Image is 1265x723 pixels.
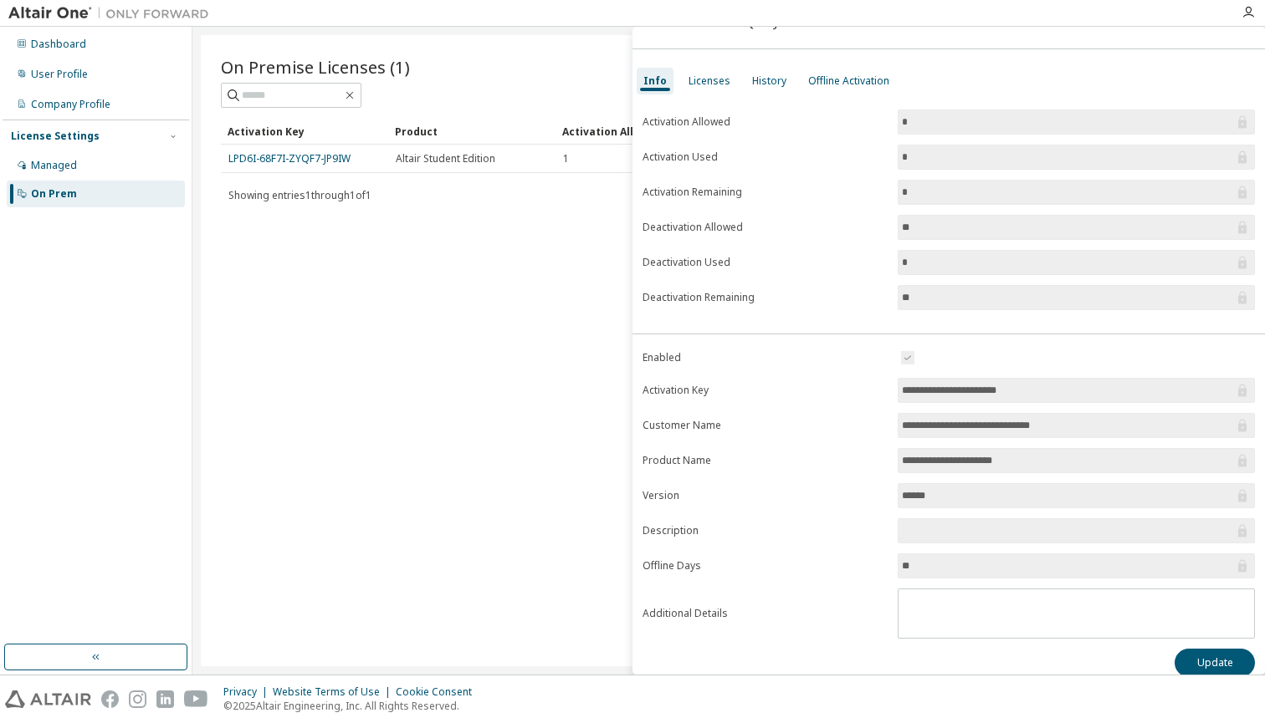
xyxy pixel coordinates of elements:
img: instagram.svg [129,690,146,708]
div: Product [395,118,549,145]
p: © 2025 Altair Engineering, Inc. All Rights Reserved. [223,699,482,713]
span: 1 [563,152,569,165]
div: On Prem [31,187,77,201]
div: Cookie Consent [396,685,482,699]
label: Activation Allowed [643,115,888,129]
label: Description [643,524,888,537]
label: Offline Days [643,559,888,573]
span: On Premise Licenses (1) [221,55,410,79]
img: youtube.svg [184,690,208,708]
label: Product Name [643,454,888,467]
div: Activation Key [228,118,382,145]
div: Offline Activation [808,74,889,88]
img: altair_logo.svg [5,690,91,708]
img: facebook.svg [101,690,119,708]
img: Altair One [8,5,218,22]
label: Deactivation Used [643,256,888,269]
label: Enabled [643,351,888,364]
a: LPD6I-68F7I-ZYQF7-JP9IW [228,151,351,165]
img: linkedin.svg [156,690,174,708]
div: Activation Allowed [562,118,716,145]
div: User Profile [31,68,88,81]
button: Update [1175,649,1255,677]
label: Activation Key [643,384,888,397]
div: Privacy [223,685,273,699]
label: Additional Details [643,607,888,620]
div: LPD6I-68F7I-ZYQF7-JP9IW [646,15,812,28]
div: Company Profile [31,98,110,111]
div: Website Terms of Use [273,685,396,699]
span: Altair Student Edition [396,152,495,165]
span: Showing entries 1 through 1 of 1 [228,188,371,202]
div: Licenses [689,74,730,88]
label: Deactivation Allowed [643,221,888,234]
div: Info [643,74,667,88]
div: Managed [31,159,77,172]
div: License Settings [11,130,100,143]
div: History [752,74,786,88]
label: Customer Name [643,419,888,432]
label: Version [643,489,888,502]
label: Activation Remaining [643,186,888,199]
div: Dashboard [31,38,86,51]
label: Deactivation Remaining [643,291,888,304]
label: Activation Used [643,150,888,164]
